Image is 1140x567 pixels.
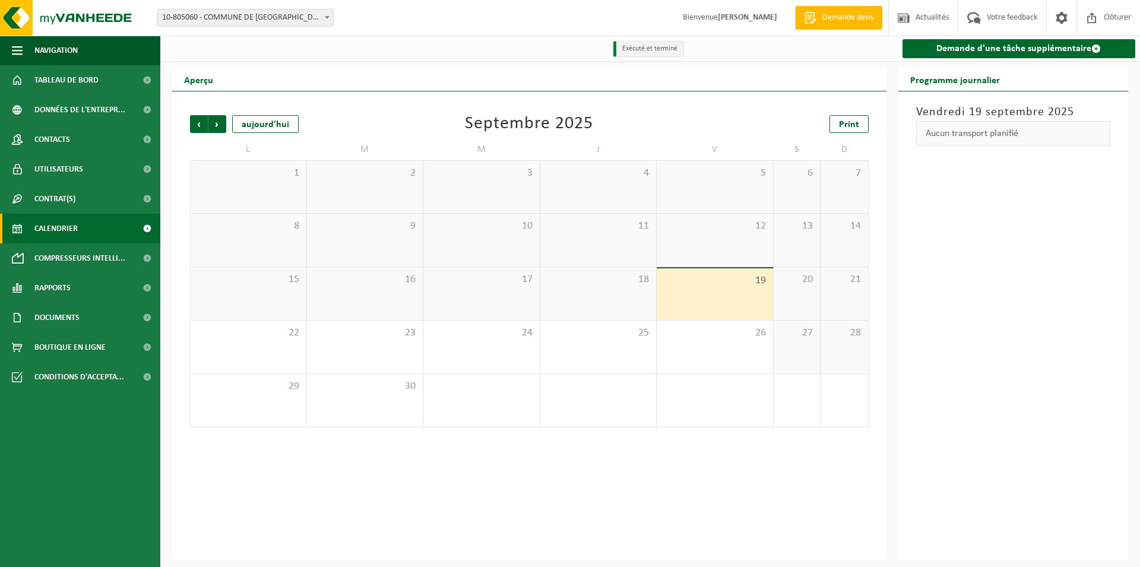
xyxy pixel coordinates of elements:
[34,184,75,214] span: Contrat(s)
[197,220,300,233] span: 8
[663,274,767,287] span: 19
[780,273,815,286] span: 20
[157,9,334,27] span: 10-805060 - COMMUNE DE FLOREFFE - FRANIÈRE
[795,6,882,30] a: Demande devis
[197,380,300,393] span: 29
[34,214,78,243] span: Calendrier
[839,120,859,129] span: Print
[916,121,1111,146] div: Aucun transport planifié
[313,220,417,233] span: 9
[313,380,417,393] span: 30
[313,327,417,340] span: 23
[916,103,1111,121] h3: Vendredi 19 septembre 2025
[663,220,767,233] span: 12
[826,273,862,286] span: 21
[172,68,225,91] h2: Aperçu
[780,220,815,233] span: 13
[197,327,300,340] span: 22
[232,115,299,133] div: aujourd'hui
[423,139,540,160] td: M
[429,273,534,286] span: 17
[429,220,534,233] span: 10
[829,115,869,133] a: Print
[157,9,333,26] span: 10-805060 - COMMUNE DE FLOREFFE - FRANIÈRE
[826,167,862,180] span: 7
[546,273,651,286] span: 18
[663,167,767,180] span: 5
[34,65,99,95] span: Tableau de bord
[821,139,868,160] td: D
[190,139,307,160] td: L
[34,125,70,154] span: Contacts
[546,167,651,180] span: 4
[429,327,534,340] span: 24
[34,36,78,65] span: Navigation
[307,139,424,160] td: M
[819,12,876,24] span: Demande devis
[826,220,862,233] span: 14
[34,154,83,184] span: Utilisateurs
[34,332,106,362] span: Boutique en ligne
[902,39,1136,58] a: Demande d'une tâche supplémentaire
[313,167,417,180] span: 2
[546,220,651,233] span: 11
[34,243,125,273] span: Compresseurs intelli...
[540,139,657,160] td: J
[826,327,862,340] span: 28
[898,68,1012,91] h2: Programme journalier
[780,327,815,340] span: 27
[465,115,593,133] div: Septembre 2025
[663,327,767,340] span: 26
[34,362,124,392] span: Conditions d'accepta...
[34,303,80,332] span: Documents
[718,13,777,22] strong: [PERSON_NAME]
[657,139,774,160] td: V
[190,115,208,133] span: Précédent
[313,273,417,286] span: 16
[197,167,300,180] span: 1
[774,139,821,160] td: S
[208,115,226,133] span: Suivant
[34,95,125,125] span: Données de l'entrepr...
[34,273,71,303] span: Rapports
[197,273,300,286] span: 15
[429,167,534,180] span: 3
[613,41,684,57] li: Exécuté et terminé
[546,327,651,340] span: 25
[780,167,815,180] span: 6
